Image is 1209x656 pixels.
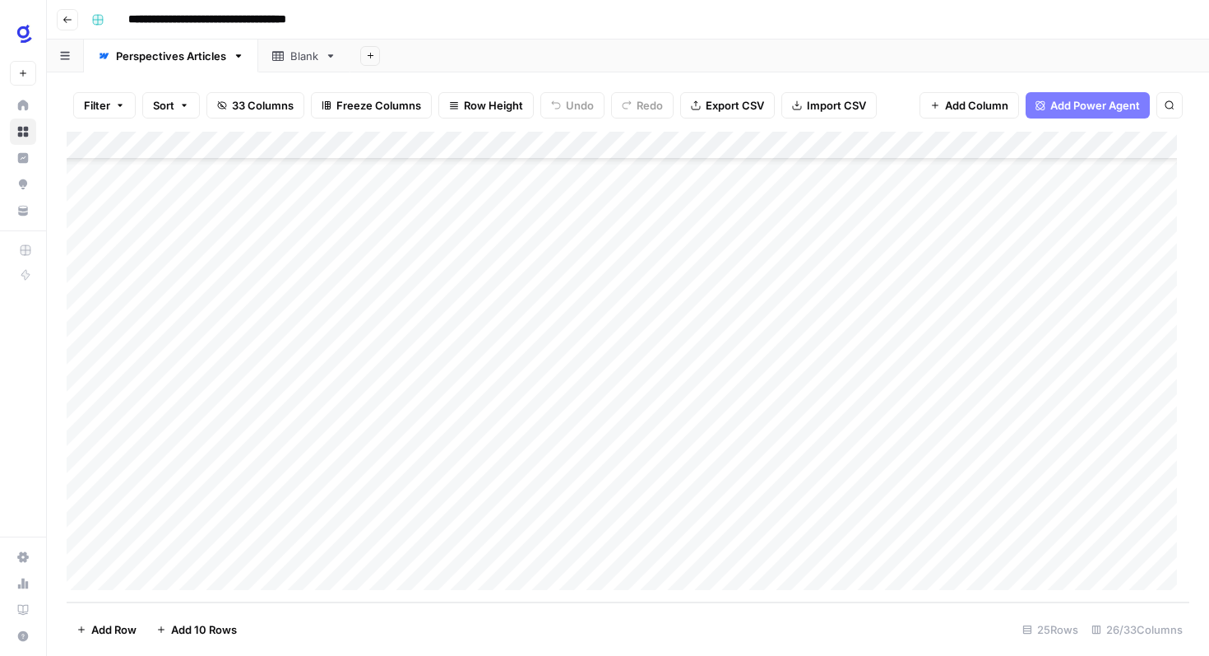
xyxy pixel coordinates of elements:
[945,97,1008,114] span: Add Column
[258,40,350,72] a: Blank
[10,13,36,54] button: Workspace: Glean SEO Ops
[73,92,136,119] button: Filter
[1085,616,1189,643] div: 26/33 Columns
[1026,92,1150,119] button: Add Power Agent
[1016,616,1085,643] div: 25 Rows
[10,145,36,171] a: Insights
[142,92,200,119] button: Sort
[10,570,36,597] a: Usage
[336,97,421,114] span: Freeze Columns
[1050,97,1140,114] span: Add Power Agent
[540,92,604,119] button: Undo
[67,616,146,643] button: Add Row
[611,92,674,119] button: Redo
[464,97,523,114] span: Row Height
[781,92,877,119] button: Import CSV
[566,97,594,114] span: Undo
[153,97,174,114] span: Sort
[10,544,36,570] a: Settings
[637,97,663,114] span: Redo
[706,97,764,114] span: Export CSV
[91,621,137,638] span: Add Row
[438,92,534,119] button: Row Height
[10,119,36,145] a: Browse
[10,597,36,623] a: Learning Hub
[10,623,36,649] button: Help + Support
[10,171,36,198] a: Opportunities
[116,48,226,64] div: Perspectives Articles
[10,198,36,224] a: Your Data
[84,97,110,114] span: Filter
[84,40,258,72] a: Perspectives Articles
[311,92,432,119] button: Freeze Columns
[680,92,775,119] button: Export CSV
[171,621,237,638] span: Add 10 Rows
[290,48,318,64] div: Blank
[10,19,39,49] img: Glean SEO Ops Logo
[146,616,247,643] button: Add 10 Rows
[807,97,866,114] span: Import CSV
[232,97,294,114] span: 33 Columns
[206,92,304,119] button: 33 Columns
[10,92,36,119] a: Home
[919,92,1019,119] button: Add Column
